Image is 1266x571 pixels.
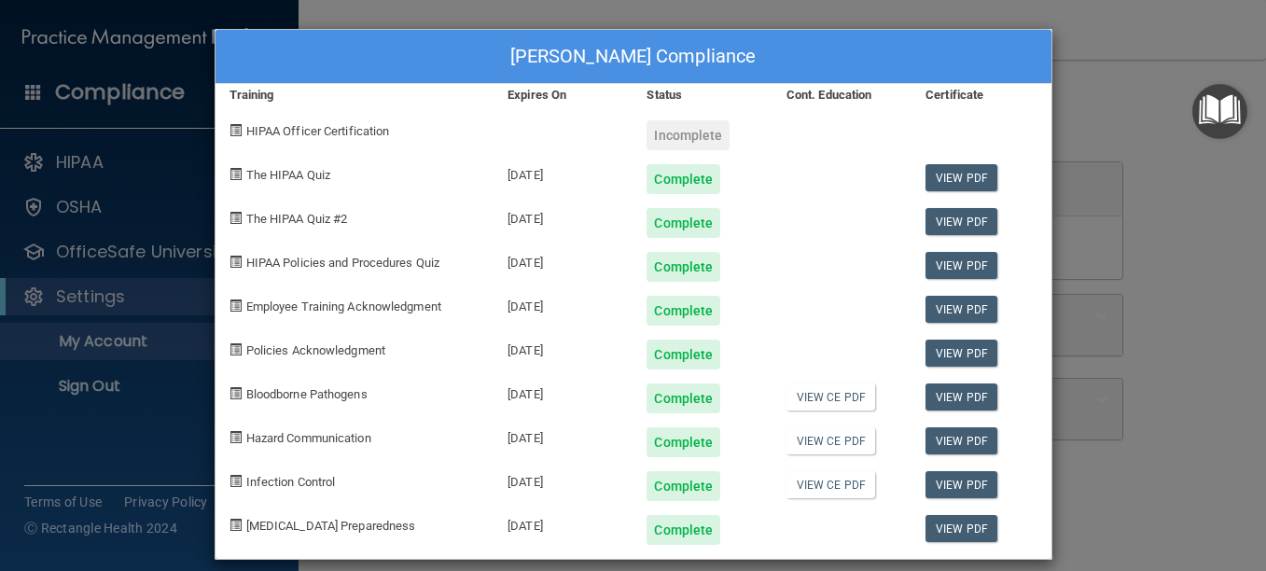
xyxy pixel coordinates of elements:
div: Complete [647,340,720,369]
div: Certificate [911,84,1050,106]
a: View CE PDF [786,383,875,411]
a: View PDF [925,296,997,323]
a: View PDF [925,340,997,367]
div: Training [216,84,494,106]
div: Complete [647,164,720,194]
div: Incomplete [647,120,730,150]
a: View PDF [925,383,997,411]
span: Policies Acknowledgment [246,343,385,357]
div: Complete [647,471,720,501]
span: Infection Control [246,475,336,489]
div: [DATE] [494,238,633,282]
div: Complete [647,515,720,545]
span: HIPAA Officer Certification [246,124,390,138]
div: [DATE] [494,501,633,545]
div: [DATE] [494,150,633,194]
a: View PDF [925,471,997,498]
div: [DATE] [494,282,633,326]
a: View PDF [925,252,997,279]
span: Hazard Communication [246,431,371,445]
div: Status [633,84,772,106]
span: HIPAA Policies and Procedures Quiz [246,256,439,270]
div: Complete [647,296,720,326]
div: Expires On [494,84,633,106]
div: Complete [647,427,720,457]
a: View PDF [925,427,997,454]
a: View CE PDF [786,471,875,498]
span: The HIPAA Quiz [246,168,330,182]
div: [DATE] [494,326,633,369]
div: [PERSON_NAME] Compliance [216,30,1051,84]
a: View PDF [925,515,997,542]
div: [DATE] [494,413,633,457]
span: Employee Training Acknowledgment [246,299,441,313]
a: View PDF [925,164,997,191]
div: [DATE] [494,369,633,413]
div: [DATE] [494,194,633,238]
div: [DATE] [494,457,633,501]
button: Open Resource Center [1192,84,1247,139]
a: View CE PDF [786,427,875,454]
div: Complete [647,383,720,413]
div: Cont. Education [772,84,911,106]
a: View PDF [925,208,997,235]
span: The HIPAA Quiz #2 [246,212,348,226]
div: Complete [647,252,720,282]
span: [MEDICAL_DATA] Preparedness [246,519,416,533]
span: Bloodborne Pathogens [246,387,368,401]
div: Complete [647,208,720,238]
